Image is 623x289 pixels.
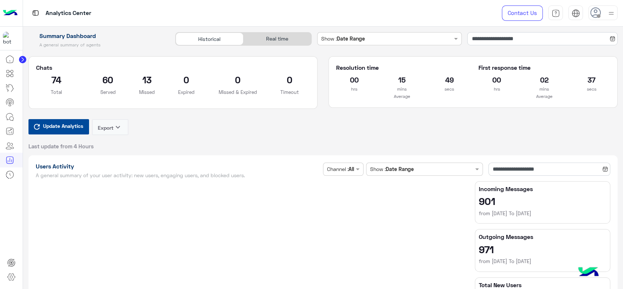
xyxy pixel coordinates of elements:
img: 317874714732967 [3,32,16,45]
h5: Resolution time [336,64,468,71]
h2: 49 [431,74,468,85]
a: Contact Us [502,5,543,21]
h6: from [DATE] To [DATE] [479,258,606,265]
p: secs [573,85,610,93]
p: secs [431,85,468,93]
h2: 37 [573,74,610,85]
h2: 00 [478,74,515,85]
p: Missed & Expired [218,88,258,96]
h5: Total New Users [479,281,606,289]
img: hulul-logo.png [576,260,601,285]
h2: 0 [269,74,309,85]
p: Expired [166,88,206,96]
p: hrs [336,85,373,93]
h2: 00 [336,74,373,85]
span: Update Analytics [41,121,85,131]
img: profile [607,9,616,18]
h2: 0 [218,74,258,85]
h2: 74 [36,74,77,85]
p: mins [384,85,420,93]
p: Timeout [269,88,309,96]
img: tab [551,9,560,18]
h2: 15 [384,74,420,85]
p: Average [336,93,468,100]
a: tab [548,5,563,21]
img: tab [31,8,40,18]
p: Total [36,88,77,96]
p: mins [526,85,562,93]
button: Update Analytics [28,119,89,134]
h2: 971 [479,243,606,255]
div: Historical [176,33,243,45]
h6: from [DATE] To [DATE] [479,210,606,217]
h5: Outgoing Messages [479,233,606,240]
h2: 901 [479,195,606,207]
p: hrs [478,85,515,93]
div: Real time [243,33,311,45]
p: Served [88,88,128,96]
img: Logo [3,5,18,21]
p: Average [478,93,610,100]
h5: Incoming Messages [479,185,606,193]
h1: Summary Dashboard [28,32,167,39]
h1: Users Activity [36,163,320,170]
h5: Chats [36,64,310,71]
h2: 0 [166,74,206,85]
button: Exportkeyboard_arrow_down [92,119,128,135]
span: Last update from 4 Hours [28,142,94,150]
h5: A general summary of agents [28,42,167,48]
h2: 02 [526,74,562,85]
h2: 13 [139,74,155,85]
img: tab [572,9,580,18]
i: keyboard_arrow_down [114,123,122,132]
p: Analytics Center [46,8,91,18]
p: Missed [139,88,155,96]
h5: A general summary of your user activity: new users, engaging users, and blocked users. [36,172,320,178]
h5: First response time [478,64,610,71]
h2: 60 [88,74,128,85]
